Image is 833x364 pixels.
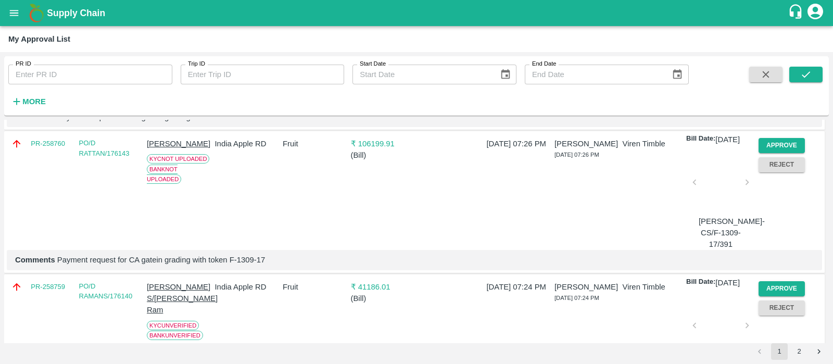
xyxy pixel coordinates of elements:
[351,138,414,149] p: ₹ 106199.91
[8,32,70,46] div: My Approval List
[623,138,686,149] p: Viren Timble
[759,300,805,316] button: Reject
[759,138,805,153] button: Approve
[554,295,599,301] span: [DATE] 07:24 PM
[283,138,346,149] p: Fruit
[79,139,130,157] a: PO/D RATTAN/176143
[147,321,199,330] span: KYC Unverified
[759,281,805,296] button: Approve
[771,343,788,360] button: page 1
[715,134,740,145] p: [DATE]
[22,97,46,106] strong: More
[8,65,172,84] input: Enter PR ID
[79,282,133,300] a: PO/D RAMANS/176140
[496,65,515,84] button: Choose date
[15,256,55,264] b: Comments
[26,3,47,23] img: logo
[215,138,279,149] p: India Apple RD
[8,93,48,110] button: More
[31,139,65,149] a: PR-258760
[360,60,386,68] label: Start Date
[699,216,743,250] p: [PERSON_NAME]-CS/F-1309-17/391
[352,65,491,84] input: Start Date
[215,281,279,293] p: India Apple RD
[811,343,827,360] button: Go to next page
[147,165,181,184] span: Bank Not Uploaded
[487,281,550,293] p: [DATE] 07:24 PM
[487,138,550,149] p: [DATE] 07:26 PM
[686,277,715,288] p: Bill Date:
[554,138,618,149] p: [PERSON_NAME]
[47,6,788,20] a: Supply Chain
[554,152,599,158] span: [DATE] 07:26 PM
[147,154,209,164] span: KYC Not Uploaded
[532,60,556,68] label: End Date
[47,8,105,18] b: Supply Chain
[715,277,740,288] p: [DATE]
[554,281,618,293] p: [PERSON_NAME]
[788,4,806,22] div: customer-support
[667,65,687,84] button: Choose date
[2,1,26,25] button: open drawer
[759,157,805,172] button: Reject
[16,60,31,68] label: PR ID
[283,281,346,293] p: Fruit
[147,281,210,316] p: [PERSON_NAME] S/[PERSON_NAME] Ram
[15,254,814,266] p: Payment request for CA gatein grading with token F-1309-17
[351,293,414,304] p: ( Bill )
[15,113,55,121] b: Comments
[351,149,414,161] p: ( Bill )
[188,60,205,68] label: Trip ID
[147,331,203,340] span: Bank Unverified
[147,138,210,149] p: [PERSON_NAME]
[791,343,807,360] button: Go to page 2
[181,65,345,84] input: Enter Trip ID
[351,281,414,293] p: ₹ 41186.01
[525,65,663,84] input: End Date
[31,282,65,292] a: PR-258759
[750,343,829,360] nav: pagination navigation
[623,281,686,293] p: Viren Timble
[686,134,715,145] p: Bill Date:
[806,2,825,24] div: account of current user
